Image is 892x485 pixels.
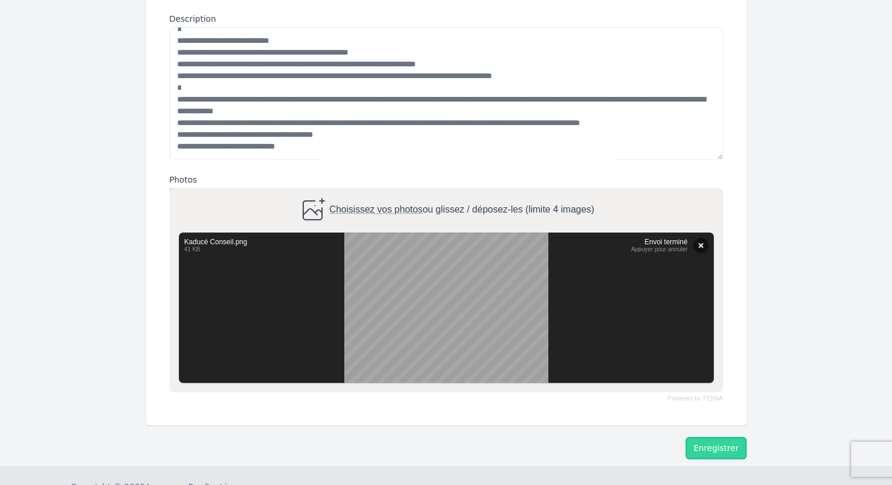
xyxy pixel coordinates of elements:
button: Enregistrer [686,437,746,459]
label: Description [169,13,723,25]
label: Photos [169,174,723,186]
span: Choisissez vos photos [329,204,422,214]
a: Powered by PQINA [667,396,723,401]
div: ou glissez / déposez-les (limite 4 images) [298,196,593,224]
